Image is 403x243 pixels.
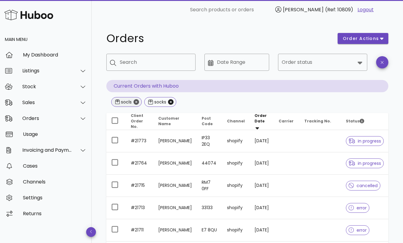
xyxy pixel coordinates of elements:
td: 44074 [197,152,222,175]
button: order actions [338,33,388,44]
span: error [349,206,367,210]
td: [PERSON_NAME] [153,219,197,241]
div: Invoicing and Payments [22,147,72,153]
td: shopify [222,152,250,175]
div: Orders [22,115,72,121]
span: in progress [349,139,381,143]
span: order actions [343,35,379,42]
td: #21715 [126,175,153,197]
td: [DATE] [250,197,274,219]
td: shopify [222,130,250,152]
th: Post Code [197,113,222,130]
span: Customer Name [158,116,179,126]
span: Tracking No. [304,118,331,124]
span: Channel [227,118,245,124]
div: socls [120,99,132,105]
td: #21773 [126,130,153,152]
td: #21764 [126,152,153,175]
td: [DATE] [250,175,274,197]
td: 33133 [197,197,222,219]
th: Status [341,113,389,130]
td: shopify [222,175,250,197]
a: Logout [357,6,374,13]
td: [PERSON_NAME] [153,152,197,175]
div: My Dashboard [23,52,87,58]
div: Channels [23,179,87,185]
td: [PERSON_NAME] [153,197,197,219]
th: Channel [222,113,250,130]
button: Close [168,99,174,105]
th: Tracking No. [299,113,341,130]
span: Carrier [279,118,294,124]
span: Client Order No. [131,113,143,129]
td: shopify [222,197,250,219]
td: IP33 2EQ [197,130,222,152]
span: in progress [349,161,381,165]
th: Customer Name [153,113,197,130]
th: Client Order No. [126,113,153,130]
td: shopify [222,219,250,241]
span: error [349,228,367,232]
span: Status [346,118,364,124]
div: socks [153,99,166,105]
td: [PERSON_NAME] [153,175,197,197]
div: Stock [22,84,72,89]
div: Sales [22,100,72,105]
span: cancelled [349,183,378,188]
td: [DATE] [250,130,274,152]
td: #21713 [126,197,153,219]
td: [DATE] [250,152,274,175]
span: [PERSON_NAME] [283,6,324,13]
td: [PERSON_NAME] [153,130,197,152]
th: Order Date: Sorted descending. Activate to remove sorting. [250,113,274,130]
h1: Orders [106,33,330,44]
td: #21711 [126,219,153,241]
td: RM7 0FF [197,175,222,197]
div: Returns [23,211,87,216]
button: Close [134,99,139,105]
p: Current Orders with Huboo [106,80,388,92]
div: Usage [23,131,87,137]
span: (Ref: 10809) [325,6,353,13]
div: Settings [23,195,87,201]
td: E7 8QU [197,219,222,241]
div: Cases [23,163,87,169]
img: Huboo Logo [4,8,53,21]
div: Listings [22,68,72,74]
td: [DATE] [250,219,274,241]
span: Order Date [255,113,267,124]
div: Order status [278,54,367,71]
th: Carrier [274,113,299,130]
span: Post Code [202,116,213,126]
